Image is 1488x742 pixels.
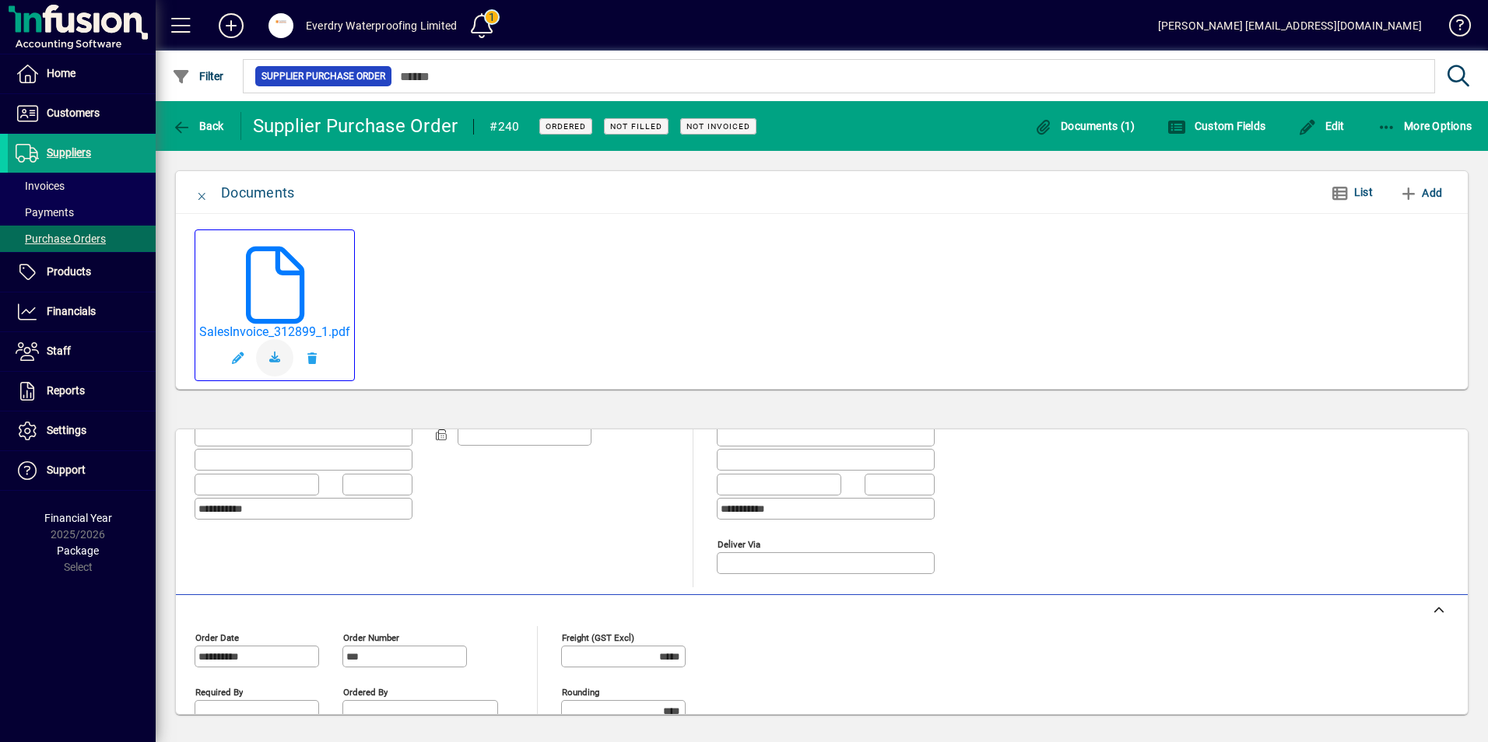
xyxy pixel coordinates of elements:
[195,632,239,643] mat-label: Order date
[47,345,71,357] span: Staff
[195,687,243,698] mat-label: Required by
[8,226,156,252] a: Purchase Orders
[8,173,156,199] a: Invoices
[490,114,519,139] div: #240
[1030,112,1139,140] button: Documents (1)
[1034,120,1135,132] span: Documents (1)
[1318,179,1385,207] button: List
[1294,112,1349,140] button: Edit
[293,339,331,376] button: Remove
[1158,13,1422,38] div: [PERSON_NAME] [EMAIL_ADDRESS][DOMAIN_NAME]
[8,94,156,133] a: Customers
[1167,120,1265,132] span: Custom Fields
[47,67,75,79] span: Home
[1163,112,1269,140] button: Custom Fields
[44,512,112,524] span: Financial Year
[8,451,156,490] a: Support
[47,107,100,119] span: Customers
[47,424,86,436] span: Settings
[172,70,224,82] span: Filter
[168,112,228,140] button: Back
[156,112,241,140] app-page-header-button: Back
[16,206,74,219] span: Payments
[562,687,599,698] mat-label: Rounding
[47,464,86,476] span: Support
[1399,180,1442,205] span: Add
[8,372,156,411] a: Reports
[47,384,85,397] span: Reports
[16,233,106,245] span: Purchase Orders
[47,146,91,159] span: Suppliers
[718,539,760,550] mat-label: Deliver via
[1393,179,1448,207] button: Add
[562,632,634,643] mat-label: Freight (GST excl)
[199,324,350,339] a: SalesInvoice_312899_1.pdf
[1437,3,1469,54] a: Knowledge Base
[256,339,293,376] a: Download
[610,121,662,131] span: Not Filled
[1377,120,1472,132] span: More Options
[168,62,228,90] button: Filter
[1354,186,1373,198] span: List
[8,411,156,450] a: Settings
[1298,120,1345,132] span: Edit
[343,632,399,643] mat-label: Order number
[57,544,99,557] span: Package
[686,121,750,131] span: Not Invoiced
[546,121,586,131] span: Ordered
[261,68,385,84] span: Supplier Purchase Order
[256,12,306,40] button: Profile
[8,54,156,93] a: Home
[253,114,458,138] div: Supplier Purchase Order
[47,265,91,278] span: Products
[184,174,221,212] button: Close
[8,199,156,226] a: Payments
[306,13,457,38] div: Everdry Waterproofing Limited
[221,180,294,205] div: Documents
[219,339,256,376] button: Edit
[8,332,156,371] a: Staff
[172,120,224,132] span: Back
[343,687,388,698] mat-label: Ordered by
[8,292,156,331] a: Financials
[8,253,156,292] a: Products
[206,12,256,40] button: Add
[16,180,65,192] span: Invoices
[1374,112,1476,140] button: More Options
[47,305,96,317] span: Financials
